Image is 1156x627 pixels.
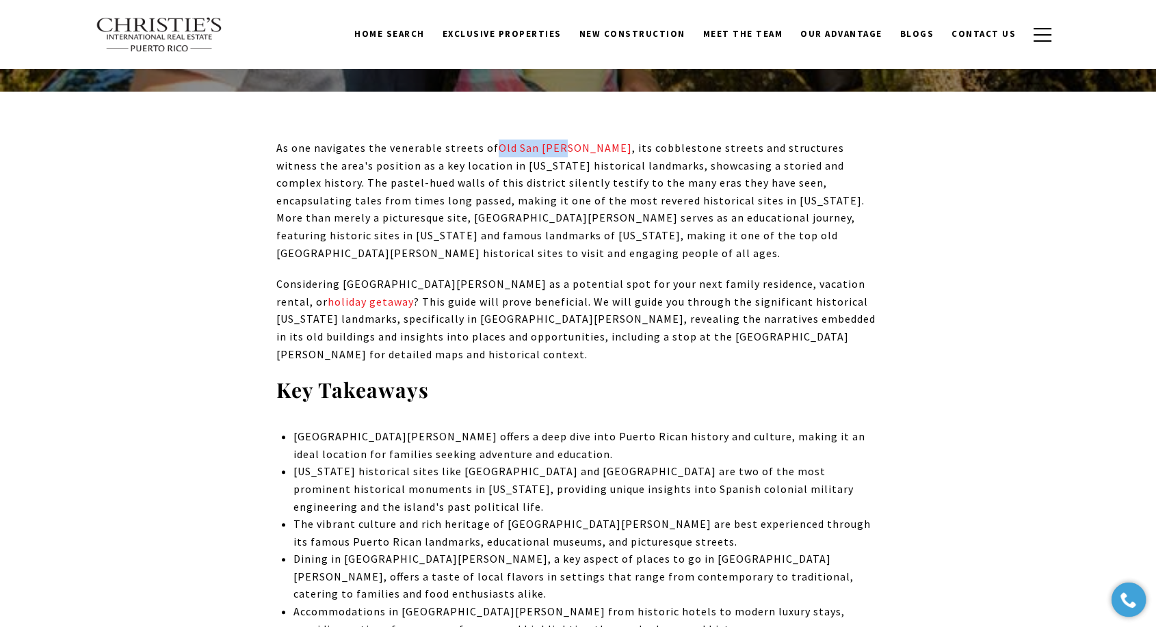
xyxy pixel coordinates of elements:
[328,295,414,308] a: holiday getaway
[293,550,880,603] li: Dining in [GEOGRAPHIC_DATA][PERSON_NAME], a key aspect of places to go in [GEOGRAPHIC_DATA][PERSO...
[579,28,685,40] span: New Construction
[345,21,434,47] a: Home Search
[293,428,880,463] li: [GEOGRAPHIC_DATA][PERSON_NAME] offers a deep dive into Puerto Rican history and culture, making i...
[276,295,876,361] span: ? This guide will prove beneficial. We will guide you through the significant historical [US_STAT...
[276,376,429,403] strong: Key Takeaways
[891,21,943,47] a: Blogs
[276,277,865,308] span: Considering [GEOGRAPHIC_DATA][PERSON_NAME] as a potential spot for your next family residence, va...
[276,141,865,260] span: , its cobblestone streets and structures witness the area's position as a key location in [US_STA...
[96,17,223,53] img: Christie's International Real Estate text transparent background
[293,516,880,550] li: The vibrant culture and rich heritage of [GEOGRAPHIC_DATA][PERSON_NAME] are best experienced thro...
[499,141,632,155] a: Old San [PERSON_NAME]
[434,21,570,47] a: Exclusive Properties
[800,28,882,40] span: Our Advantage
[694,21,792,47] a: Meet the Team
[951,28,1016,40] span: Contact Us
[791,21,891,47] a: Our Advantage
[276,141,499,155] span: As one navigates the venerable streets of
[293,463,880,516] li: [US_STATE] historical sites like [GEOGRAPHIC_DATA] and [GEOGRAPHIC_DATA] are two of the most prom...
[900,28,934,40] span: Blogs
[570,21,694,47] a: New Construction
[443,28,562,40] span: Exclusive Properties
